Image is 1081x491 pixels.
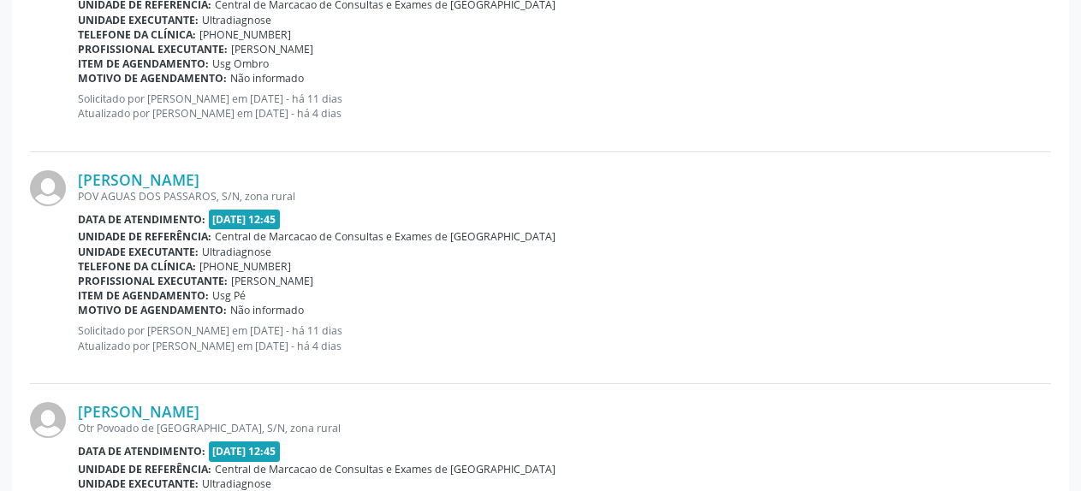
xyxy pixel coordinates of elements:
img: img [30,402,66,438]
span: Ultradiagnose [202,13,271,27]
span: Ultradiagnose [202,476,271,491]
span: [DATE] 12:45 [209,210,281,229]
b: Motivo de agendamento: [78,71,227,86]
b: Profissional executante: [78,274,228,288]
span: [PHONE_NUMBER] [199,27,291,42]
span: Não informado [230,71,304,86]
span: Central de Marcacao de Consultas e Exames de [GEOGRAPHIC_DATA] [215,462,555,476]
span: Não informado [230,303,304,317]
b: Telefone da clínica: [78,259,196,274]
b: Unidade executante: [78,245,199,259]
span: Central de Marcacao de Consultas e Exames de [GEOGRAPHIC_DATA] [215,229,555,244]
b: Unidade de referência: [78,229,211,244]
b: Telefone da clínica: [78,27,196,42]
b: Profissional executante: [78,42,228,56]
b: Data de atendimento: [78,212,205,227]
a: [PERSON_NAME] [78,170,199,189]
b: Item de agendamento: [78,56,209,71]
span: [DATE] 12:45 [209,441,281,461]
span: Usg Pé [212,288,246,303]
b: Unidade executante: [78,13,199,27]
img: img [30,170,66,206]
span: Usg Ombro [212,56,269,71]
b: Item de agendamento: [78,288,209,303]
b: Unidade de referência: [78,462,211,476]
div: Otr Povoado de [GEOGRAPHIC_DATA], S/N, zona rural [78,421,1051,435]
b: Unidade executante: [78,476,199,491]
span: [PHONE_NUMBER] [199,259,291,274]
span: [PERSON_NAME] [231,274,313,288]
a: [PERSON_NAME] [78,402,199,421]
span: [PERSON_NAME] [231,42,313,56]
span: Ultradiagnose [202,245,271,259]
p: Solicitado por [PERSON_NAME] em [DATE] - há 11 dias Atualizado por [PERSON_NAME] em [DATE] - há 4... [78,323,1051,352]
b: Motivo de agendamento: [78,303,227,317]
p: Solicitado por [PERSON_NAME] em [DATE] - há 11 dias Atualizado por [PERSON_NAME] em [DATE] - há 4... [78,92,1051,121]
div: POV AGUAS DOS PASSAROS, S/N, zona rural [78,189,1051,204]
b: Data de atendimento: [78,444,205,458]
